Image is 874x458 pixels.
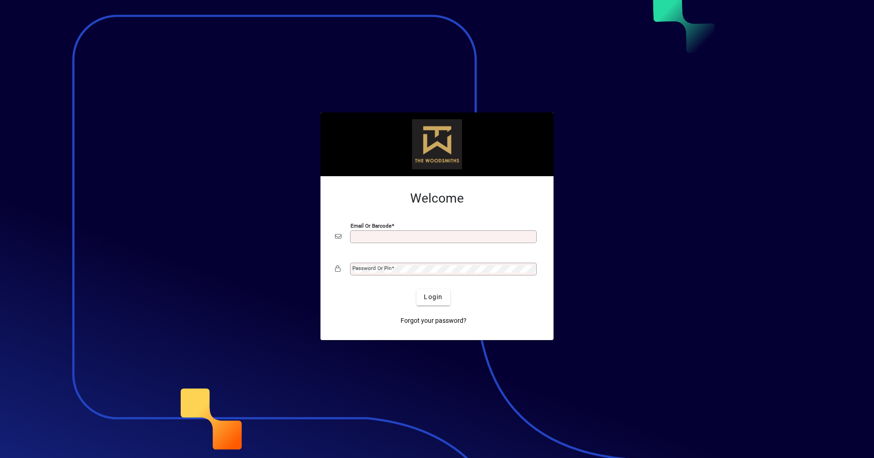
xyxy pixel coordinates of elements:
[424,292,442,302] span: Login
[417,289,450,305] button: Login
[351,222,391,229] mat-label: Email or Barcode
[335,191,539,206] h2: Welcome
[352,265,391,271] mat-label: Password or Pin
[401,316,467,326] span: Forgot your password?
[397,313,470,329] a: Forgot your password?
